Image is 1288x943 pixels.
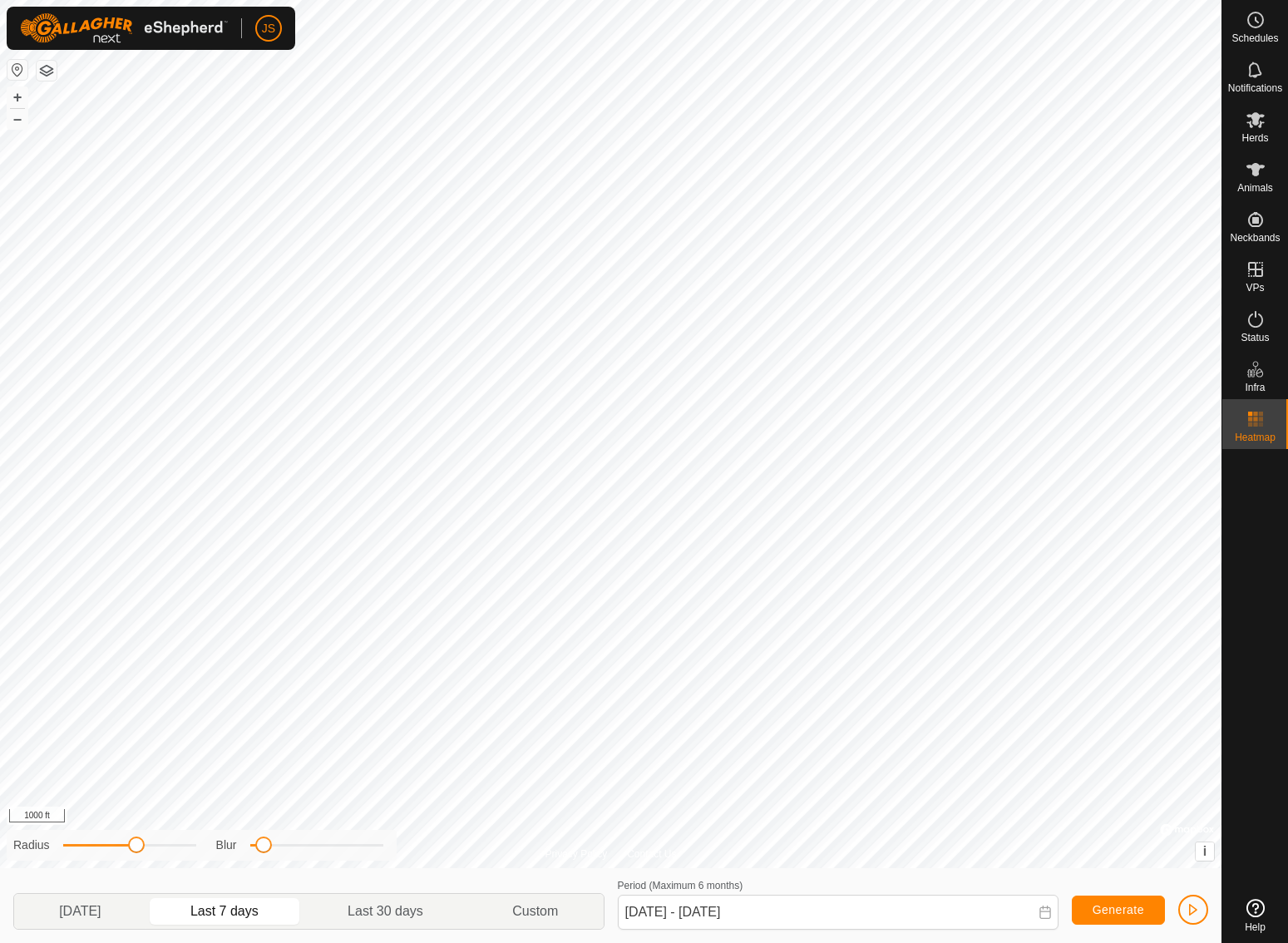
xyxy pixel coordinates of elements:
[618,880,743,891] label: Period (Maximum 6 months)
[20,13,228,43] img: Gallagher Logo
[1246,283,1264,293] span: VPs
[216,837,237,854] label: Blur
[545,847,607,862] a: Privacy Policy
[1196,842,1214,861] button: i
[1072,896,1165,925] button: Generate
[7,109,27,129] button: –
[1245,922,1266,932] span: Help
[1230,233,1280,243] span: Neckbands
[627,847,676,862] a: Contact Us
[348,901,423,921] span: Last 30 days
[1237,183,1273,193] span: Animals
[1222,892,1288,939] a: Help
[7,87,27,107] button: +
[7,60,27,80] button: Reset Map
[13,837,50,854] label: Radius
[1245,383,1265,393] span: Infra
[37,61,57,81] button: Map Layers
[190,901,259,921] span: Last 7 days
[1241,133,1268,143] span: Herds
[1093,903,1144,916] span: Generate
[1228,83,1282,93] span: Notifications
[1241,333,1269,343] span: Status
[1203,844,1207,858] span: i
[512,901,558,921] span: Custom
[262,20,275,37] span: JS
[1231,33,1278,43] span: Schedules
[1235,432,1276,442] span: Heatmap
[59,901,101,921] span: [DATE]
